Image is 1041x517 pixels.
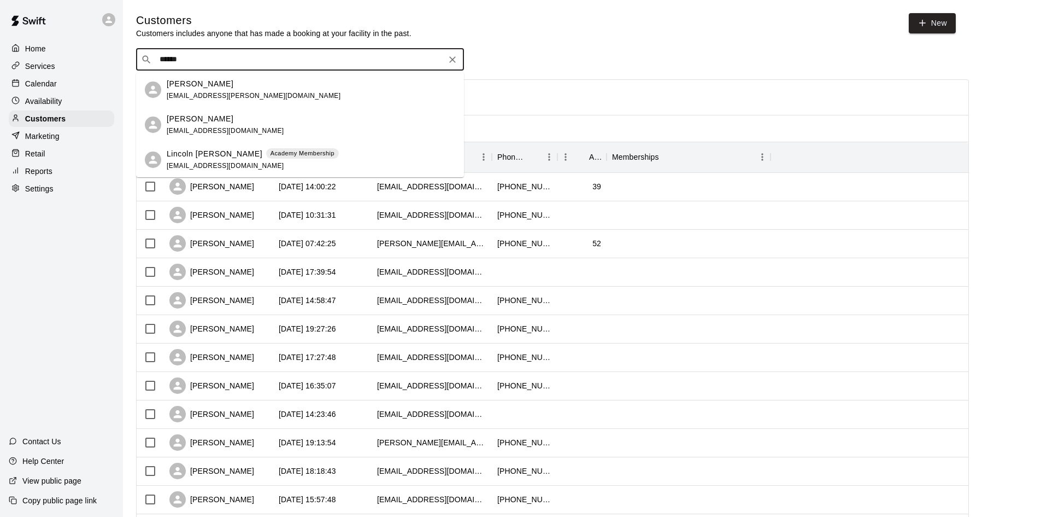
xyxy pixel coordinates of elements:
[22,456,64,467] p: Help Center
[279,238,336,249] div: 2025-09-17 07:42:25
[377,181,486,192] div: prestonolson@hotmail.com
[25,43,46,54] p: Home
[279,295,336,306] div: 2025-09-16 14:58:47
[22,475,81,486] p: View public page
[279,437,336,448] div: 2025-09-11 19:13:54
[270,149,334,158] p: Academy Membership
[497,494,552,505] div: +18636400874
[25,113,66,124] p: Customers
[169,491,254,508] div: [PERSON_NAME]
[22,495,97,506] p: Copy public page link
[612,142,659,172] div: Memberships
[145,82,161,98] div: Lincoln Tirrell
[754,149,771,165] button: Menu
[25,166,52,177] p: Reports
[377,380,486,391] div: 1stephtaylor@gmail.com
[497,352,552,363] div: +14233226777
[574,149,589,165] button: Sort
[377,238,486,249] div: schofield.derek@gmail.com
[169,434,254,451] div: [PERSON_NAME]
[9,75,114,92] a: Calendar
[9,58,114,74] a: Services
[497,380,552,391] div: +19047551926
[279,352,336,363] div: 2025-09-15 17:27:48
[372,142,492,172] div: Email
[22,436,61,447] p: Contact Us
[589,142,601,172] div: Age
[607,142,771,172] div: Memberships
[592,181,601,192] div: 39
[145,152,161,168] div: Lincoln Lysak
[9,128,114,144] a: Marketing
[169,178,254,195] div: [PERSON_NAME]
[25,148,45,159] p: Retail
[497,238,552,249] div: +18635599152
[377,409,486,420] div: mlucido1@gmail.com
[167,148,262,160] p: Lincoln [PERSON_NAME]
[497,210,552,220] div: +18637121228
[279,181,336,192] div: 2025-09-17 14:00:22
[167,162,284,170] span: [EMAIL_ADDRESS][DOMAIN_NAME]
[167,92,340,100] span: [EMAIL_ADDRESS][PERSON_NAME][DOMAIN_NAME]
[9,146,114,162] a: Retail
[377,466,486,477] div: morocho1229@gmail.com
[136,49,464,71] div: Search customers by name or email
[9,163,114,179] div: Reports
[279,323,336,334] div: 2025-09-15 19:27:26
[377,323,486,334] div: leahgrieger@yahoo.com
[169,321,254,337] div: [PERSON_NAME]
[169,292,254,309] div: [PERSON_NAME]
[445,52,460,67] button: Clear
[169,235,254,252] div: [PERSON_NAME]
[377,352,486,363] div: susan0032@aol.com
[169,406,254,422] div: [PERSON_NAME]
[541,149,557,165] button: Menu
[25,183,54,194] p: Settings
[279,409,336,420] div: 2025-09-12 14:23:46
[169,264,254,280] div: [PERSON_NAME]
[169,377,254,394] div: [PERSON_NAME]
[169,463,254,479] div: [PERSON_NAME]
[136,28,411,39] p: Customers includes anyone that has made a booking at your facility in the past.
[279,494,336,505] div: 2025-09-11 15:57:48
[377,266,486,277] div: jlevans86@verizon.net
[25,96,62,107] p: Availability
[25,131,60,142] p: Marketing
[9,111,114,127] a: Customers
[279,266,336,277] div: 2025-09-16 17:39:54
[377,210,486,220] div: skyleralmaguer@yahoo.com
[497,295,552,306] div: +12078089231
[497,181,552,192] div: +18635133123
[377,437,486,448] div: terri.green0830@gmail.com
[145,117,161,133] div: Lincoln Erwin
[492,142,557,172] div: Phone Number
[169,349,254,365] div: [PERSON_NAME]
[377,295,486,306] div: gonnellad@gmail.com
[497,323,552,334] div: +14073613967
[557,142,607,172] div: Age
[167,113,233,125] p: [PERSON_NAME]
[169,207,254,223] div: [PERSON_NAME]
[279,210,336,220] div: 2025-09-17 10:31:31
[526,149,541,165] button: Sort
[9,40,114,57] a: Home
[9,181,114,197] a: Settings
[25,78,57,89] p: Calendar
[25,61,55,72] p: Services
[475,149,492,165] button: Menu
[279,466,336,477] div: 2025-09-11 18:18:43
[497,142,526,172] div: Phone Number
[136,13,411,28] h5: Customers
[9,93,114,109] a: Availability
[167,127,284,135] span: [EMAIL_ADDRESS][DOMAIN_NAME]
[377,494,486,505] div: anriley5@gmail.com
[167,78,233,90] p: [PERSON_NAME]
